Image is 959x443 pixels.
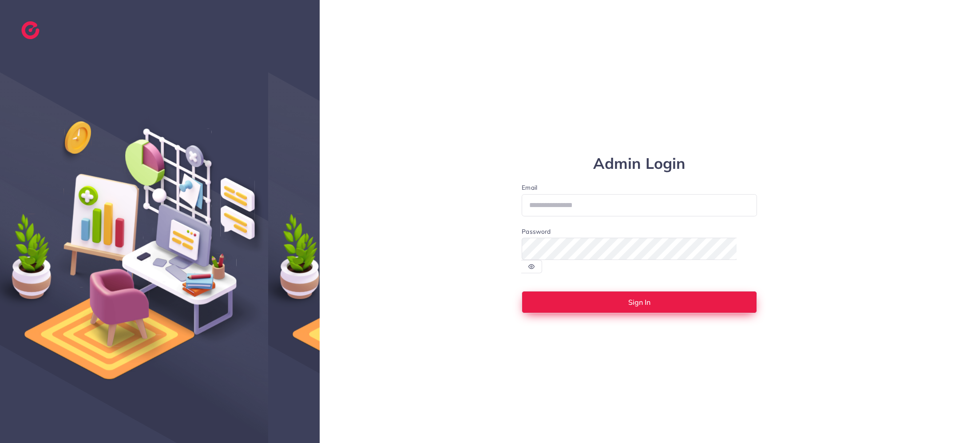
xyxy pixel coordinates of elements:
[522,291,757,313] button: Sign In
[21,21,40,39] img: logo
[628,299,650,306] span: Sign In
[522,227,551,236] label: Password
[522,155,757,173] h1: Admin Login
[522,183,757,192] label: Email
